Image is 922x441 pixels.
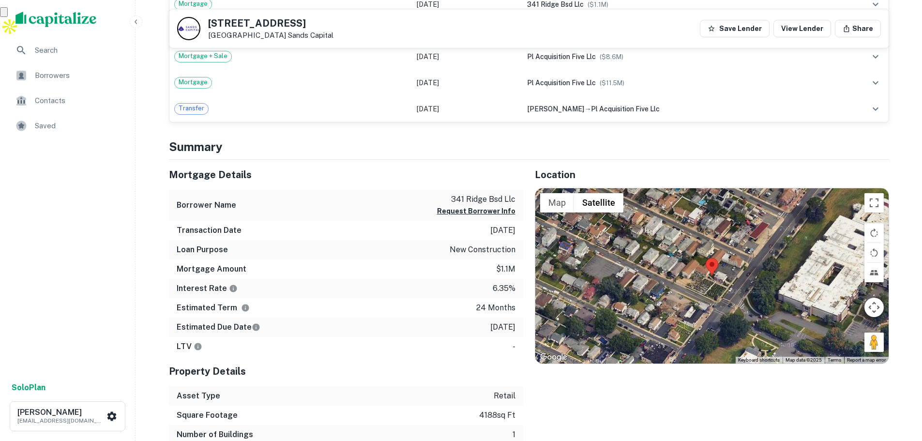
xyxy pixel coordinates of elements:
[412,96,522,122] td: [DATE]
[490,225,515,236] p: [DATE]
[496,263,515,275] p: $1.1m
[229,284,238,293] svg: The interest rates displayed on the website are for informational purposes only and may be report...
[177,390,220,402] h6: Asset Type
[874,364,922,410] iframe: Chat Widget
[527,53,596,61] span: pl acquisition five llc
[35,95,121,106] span: Contacts
[864,223,884,243] button: Rotate map clockwise
[177,429,253,441] h6: Number of Buildings
[864,243,884,262] button: Rotate map counterclockwise
[169,364,523,379] h5: Property Details
[10,401,125,431] button: [PERSON_NAME][EMAIL_ADDRESS][DOMAIN_NAME]
[864,263,884,282] button: Tilt map
[574,193,623,213] button: Show satellite imagery
[450,244,515,256] p: new construction
[847,357,886,363] a: Report a map error
[437,205,515,217] button: Request Borrower Info
[437,194,515,205] p: 341 ridge bsd llc
[177,321,260,333] h6: Estimated Due Date
[588,1,608,8] span: ($ 1.1M )
[864,333,884,352] button: Drag Pegman onto the map to open Street View
[177,410,238,421] h6: Square Footage
[17,416,105,425] p: [EMAIL_ADDRESS][DOMAIN_NAME]
[527,104,827,114] div: →
[786,357,822,363] span: Map data ©2025
[8,114,127,137] a: Saved
[538,351,570,364] a: Open this area in Google Maps (opens a new window)
[494,390,515,402] p: retail
[194,342,202,351] svg: LTVs displayed on the website are for informational purposes only and may be reported incorrectly...
[412,70,522,96] td: [DATE]
[490,321,515,333] p: [DATE]
[175,51,231,61] span: Mortgage + Sale
[177,244,228,256] h6: Loan Purpose
[175,104,208,113] span: Transfer
[864,298,884,317] button: Map camera controls
[169,167,523,182] h5: Mortgage Details
[538,351,570,364] img: Google
[535,167,889,182] h5: Location
[175,77,212,87] span: Mortgage
[12,382,45,394] a: SoloPlan
[867,48,884,65] button: expand row
[252,323,260,332] svg: Estimate is based on a standard schedule for this type of loan.
[8,64,127,87] a: Borrowers
[8,39,127,62] a: Search
[527,105,584,113] span: [PERSON_NAME]
[241,304,250,312] svg: Term is based on a standard schedule for this type of loan.
[8,89,127,112] a: Contacts
[177,341,202,352] h6: LTV
[177,263,246,275] h6: Mortgage Amount
[600,53,623,61] span: ($ 8.6M )
[35,120,121,132] span: Saved
[35,70,121,81] span: Borrowers
[177,302,250,314] h6: Estimated Term
[17,409,105,416] h6: [PERSON_NAME]
[828,357,841,363] a: Terms (opens in new tab)
[479,410,515,421] p: 4188 sq ft
[476,302,515,314] p: 24 months
[513,429,515,441] p: 1
[738,357,780,364] button: Keyboard shortcuts
[169,138,889,155] h4: Summary
[35,45,121,56] span: Search
[513,341,515,352] p: -
[867,101,884,117] button: expand row
[177,199,236,211] h6: Borrower Name
[177,283,238,294] h6: Interest Rate
[591,105,660,113] span: pl acquisition five llc
[867,75,884,91] button: expand row
[412,44,522,70] td: [DATE]
[527,79,596,87] span: pl acquisition five llc
[493,283,515,294] p: 6.35%
[177,225,242,236] h6: Transaction Date
[864,193,884,213] button: Toggle fullscreen view
[527,0,584,8] span: 341 ridge bsd llc
[600,79,624,87] span: ($ 11.5M )
[540,193,574,213] button: Show street map
[12,383,45,392] strong: Solo Plan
